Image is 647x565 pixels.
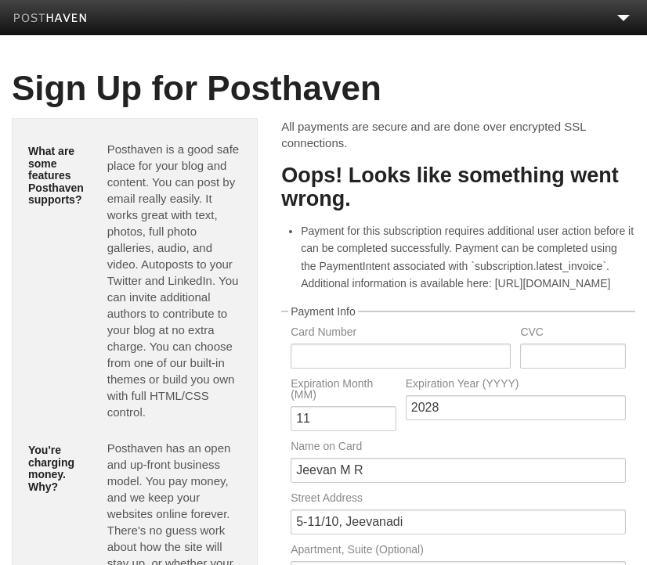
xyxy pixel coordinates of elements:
h5: What are some features Posthaven supports? [28,146,84,206]
p: All payments are secure and are done over encrypted SSL connections. [281,118,635,151]
p: Posthaven is a good safe place for your blog and content. You can post by email really easily. It... [107,141,241,420]
label: CVC [520,326,626,341]
label: Apartment, Suite (Optional) [291,544,626,559]
img: Posthaven-bar [13,13,88,25]
li: Payment for this subscription requires additional user action before it can be completed successf... [301,222,635,293]
h3: Oops! Looks like something went wrong. [281,164,635,211]
h5: You're charging money. Why? [28,444,84,493]
label: Expiration Year (YYYY) [406,378,626,393]
h1: Sign Up for Posthaven [12,70,635,107]
label: Street Address [291,492,626,507]
label: Expiration Month (MM) [291,378,396,404]
label: Card Number [291,326,511,341]
legend: Payment Info [288,306,358,317]
label: Name on Card [291,441,626,455]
